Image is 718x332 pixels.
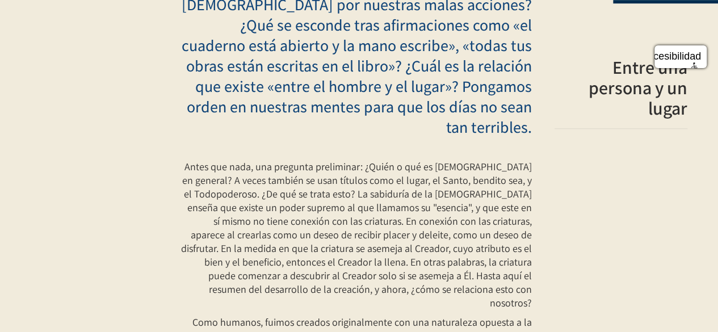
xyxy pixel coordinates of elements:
[589,55,687,120] font: Entre una persona y un lugar
[654,45,707,68] a: accesibilidad
[691,62,701,73] img: accesibilidad
[555,136,591,147] iframe: fb:share_button Complemento social de Facebook
[643,51,701,62] font: accesibilidad
[181,160,532,309] font: Antes que nada, una pregunta preliminar: ¿Quién o qué es [DEMOGRAPHIC_DATA] en general? A veces t...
